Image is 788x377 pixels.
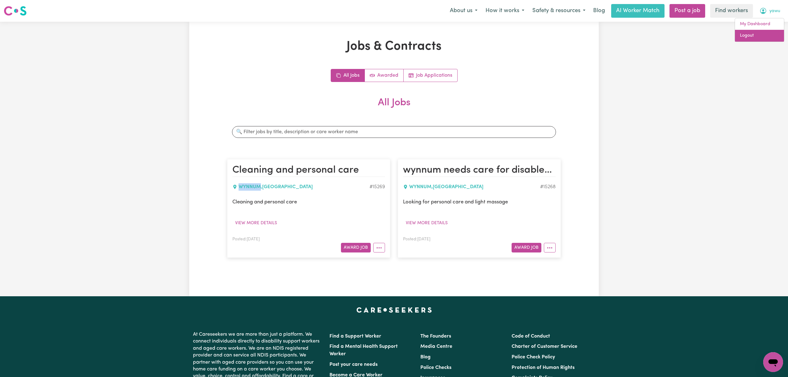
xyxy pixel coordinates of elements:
a: Find a Support Worker [329,334,381,339]
div: Job ID #15269 [369,183,385,191]
span: Posted: [DATE] [403,237,430,241]
button: How it works [481,4,528,17]
h2: All Jobs [227,97,561,119]
span: yawu [769,8,780,15]
a: Media Centre [420,344,452,349]
a: Post your care needs [329,362,378,367]
a: Code of Conduct [512,334,550,339]
a: Blog [420,355,431,360]
button: More options [544,243,556,252]
a: Blog [589,4,609,18]
button: View more details [232,218,280,228]
div: Job ID #15268 [540,183,556,191]
button: Award Job [341,243,371,252]
a: The Founders [420,334,451,339]
iframe: Button to launch messaging window, conversation in progress [763,352,783,372]
a: Find workers [710,4,753,18]
a: Post a job [669,4,705,18]
button: Award Job [512,243,541,252]
a: Police Checks [420,365,451,370]
a: All jobs [331,69,365,82]
a: Careseekers logo [4,4,27,18]
a: Police Check Policy [512,355,555,360]
p: Cleaning and personal care [232,198,385,206]
button: Safety & resources [528,4,589,17]
div: My Account [735,18,784,42]
span: Posted: [DATE] [232,237,260,241]
h2: wynnum needs care for disabled people [403,164,556,177]
a: Charter of Customer Service [512,344,577,349]
p: Looking for personal care and light massage [403,198,556,206]
button: About us [446,4,481,17]
a: My Dashboard [735,18,784,30]
a: Careseekers home page [356,307,432,312]
img: Careseekers logo [4,5,27,16]
button: More options [373,243,385,252]
a: Protection of Human Rights [512,365,575,370]
div: WYNNUM , [GEOGRAPHIC_DATA] [403,183,540,191]
div: WYNNUM , [GEOGRAPHIC_DATA] [232,183,369,191]
h2: Cleaning and personal care [232,164,385,177]
button: View more details [403,218,450,228]
a: Logout [735,30,784,42]
input: 🔍 Filter jobs by title, description or care worker name [232,126,556,138]
a: Find a Mental Health Support Worker [329,344,398,357]
a: Job applications [404,69,457,82]
button: My Account [755,4,784,17]
h1: Jobs & Contracts [227,39,561,54]
a: AI Worker Match [611,4,665,18]
a: Active jobs [365,69,404,82]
